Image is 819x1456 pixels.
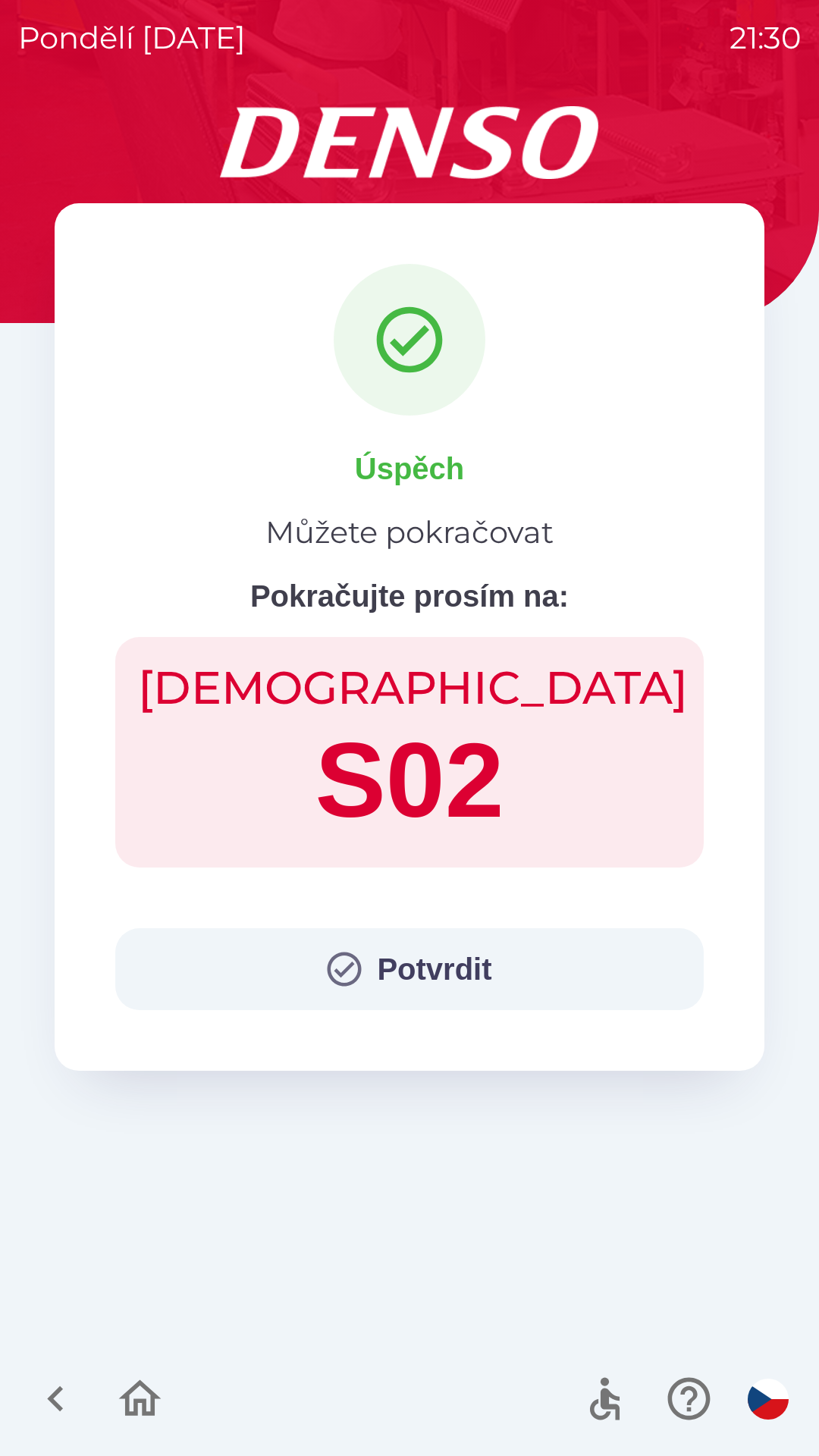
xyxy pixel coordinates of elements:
[55,106,764,179] img: Logo
[730,15,801,61] p: 21:30
[748,1379,789,1420] img: cs flag
[138,716,681,845] h1: S02
[138,660,681,716] h2: [DEMOGRAPHIC_DATA]
[265,510,554,555] p: Můžete pokračovat
[18,15,246,61] p: pondělí [DATE]
[250,573,569,619] p: Pokračujte prosím na:
[355,446,465,491] p: Úspěch
[115,928,704,1010] button: Potvrdit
